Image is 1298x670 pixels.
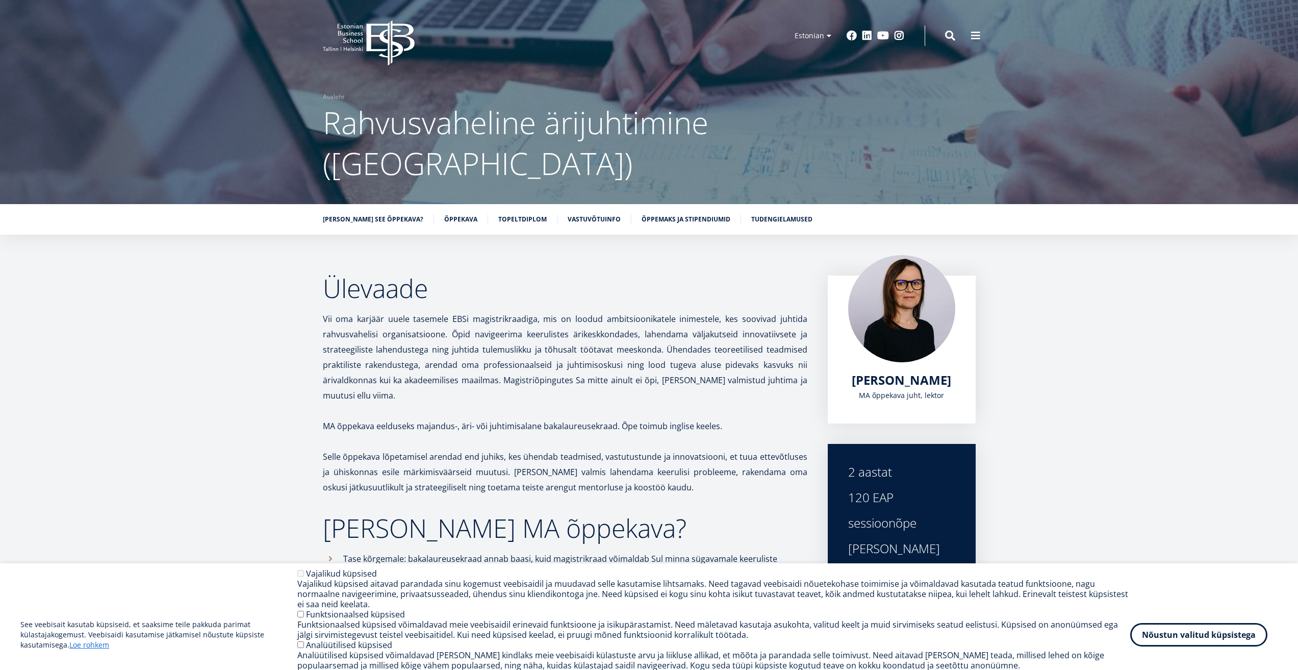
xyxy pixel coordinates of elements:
[297,619,1130,640] div: Funktsionaalsed küpsised võimaldavad meie veebisaidil erinevaid funktsioone ja isikupärastamist. ...
[444,214,477,225] a: Õppekava
[894,31,904,41] a: Instagram
[323,276,807,301] h2: Ülevaade
[848,255,955,362] img: Piret Masso
[852,373,951,388] a: [PERSON_NAME]
[751,214,812,225] a: Tudengielamused
[862,31,872,41] a: Linkedin
[306,609,405,620] label: Funktsionaalsed küpsised
[877,31,889,41] a: Youtube
[69,640,109,650] a: Loe rohkem
[323,92,344,102] a: Avaleht
[848,388,955,403] div: MA õppekava juht, lektor
[343,551,807,582] p: Tase kõrgemale: bakalaureusekraad annab baasi, kuid magistrikraad võimaldab Sul minna sügavamale ...
[848,464,955,480] div: 2 aastat
[323,311,807,403] p: Vii oma karjäär uuele tasemele EBSi magistrikraadiga, mis on loodud ambitsioonikatele inimestele,...
[323,515,807,541] h2: [PERSON_NAME] MA õppekava?
[323,449,807,495] p: Selle õppekava lõpetamisel arendad end juhiks, kes ühendab teadmised, vastutustunde ja innovatsio...
[642,214,730,225] a: Õppemaks ja stipendiumid
[848,515,955,531] div: sessioonõpe
[848,541,955,556] div: [PERSON_NAME]
[297,579,1130,609] div: Vajalikud küpsised aitavad parandada sinu kogemust veebisaidil ja muudavad selle kasutamise lihts...
[20,619,297,650] p: See veebisait kasutab küpsiseid, et saaksime teile pakkuda parimat külastajakogemust. Veebisaidi ...
[323,418,807,434] p: MA õppekava eelduseks majandus-, äri- või juhtimisalane bakalaureusekraad. Õpe toimub inglise kee...
[848,490,955,505] div: 120 EAP
[568,214,621,225] a: Vastuvõtuinfo
[306,568,377,579] label: Vajalikud küpsised
[1130,623,1267,647] button: Nõustun valitud küpsistega
[852,371,951,388] span: [PERSON_NAME]
[323,102,708,184] span: Rahvusvaheline ärijuhtimine ([GEOGRAPHIC_DATA])
[323,214,423,225] a: [PERSON_NAME] see õppekava?
[847,31,857,41] a: Facebook
[498,214,547,225] a: Topeltdiplom
[306,639,392,651] label: Analüütilised küpsised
